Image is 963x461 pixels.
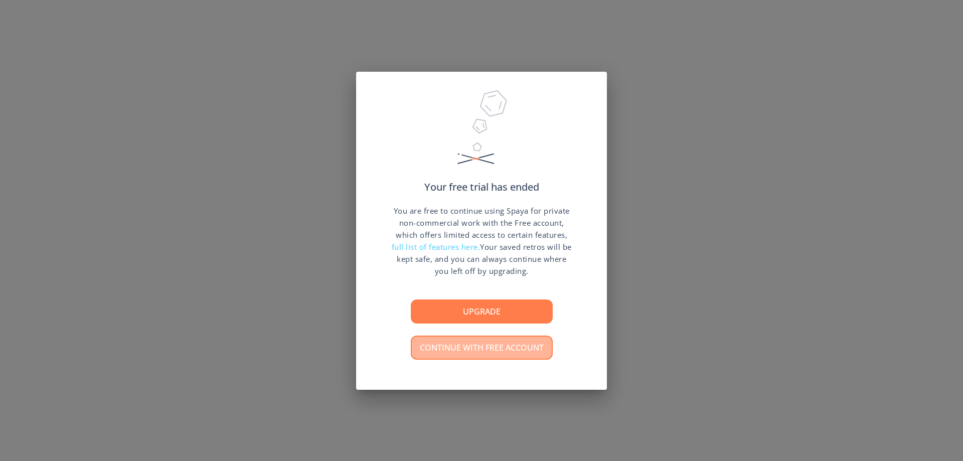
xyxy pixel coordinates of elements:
button: Continue with free account [411,336,553,360]
span: full list of features here. [392,242,480,252]
p: You are free to continue using Spaya for private non-commercial work with the Free account, which... [391,205,572,277]
img: Trial Ended [453,87,510,182]
button: Upgrade [411,299,553,324]
p: Your free trial has ended [424,182,539,192]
